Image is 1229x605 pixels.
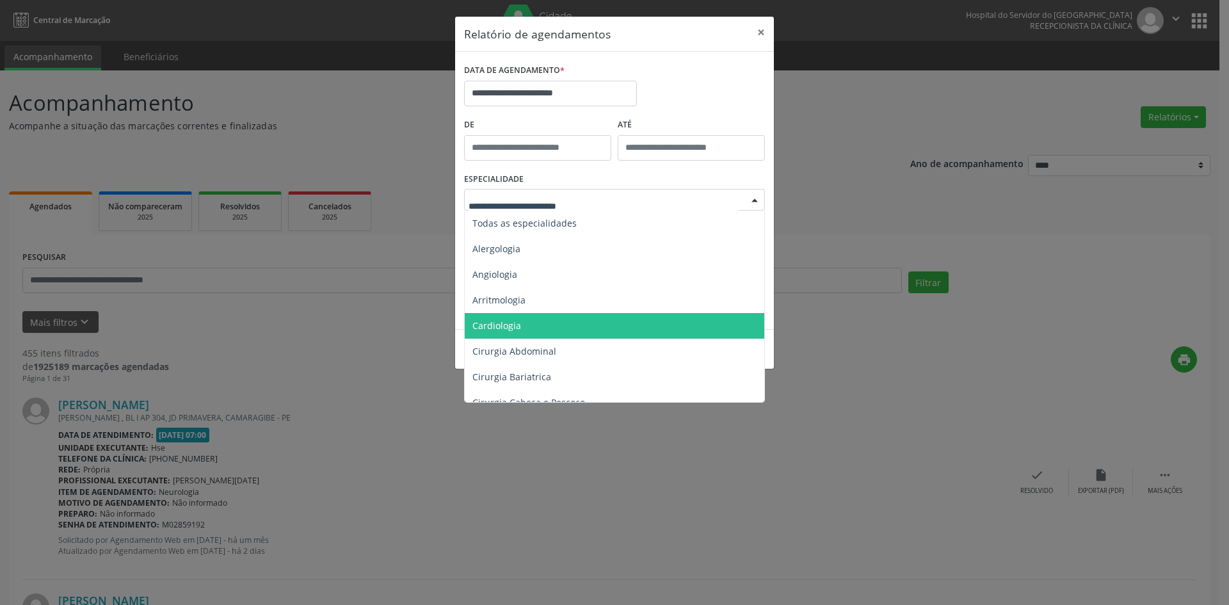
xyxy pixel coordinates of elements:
[464,115,611,135] label: De
[464,170,524,190] label: ESPECIALIDADE
[472,371,551,383] span: Cirurgia Bariatrica
[464,26,611,42] h5: Relatório de agendamentos
[472,319,521,332] span: Cardiologia
[464,61,565,81] label: DATA DE AGENDAMENTO
[472,294,526,306] span: Arritmologia
[472,217,577,229] span: Todas as especialidades
[472,243,520,255] span: Alergologia
[472,396,585,408] span: Cirurgia Cabeça e Pescoço
[748,17,774,48] button: Close
[472,268,517,280] span: Angiologia
[472,345,556,357] span: Cirurgia Abdominal
[618,115,765,135] label: ATÉ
